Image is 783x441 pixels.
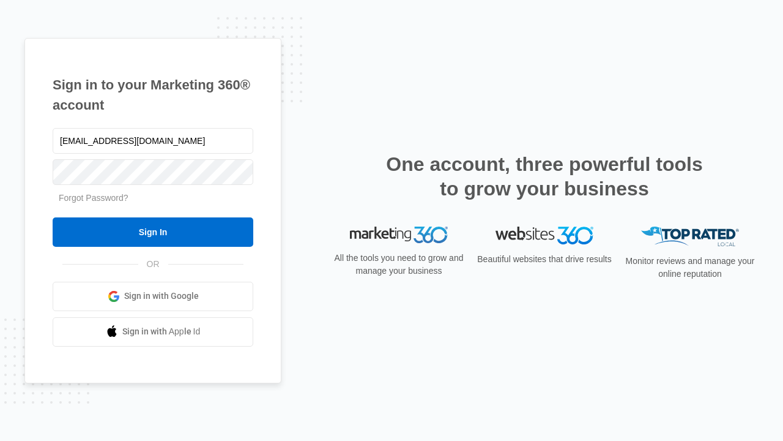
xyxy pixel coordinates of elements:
[53,282,253,311] a: Sign in with Google
[330,252,467,277] p: All the tools you need to grow and manage your business
[124,290,199,303] span: Sign in with Google
[122,325,201,338] span: Sign in with Apple Id
[138,258,168,271] span: OR
[59,193,128,203] a: Forgot Password?
[53,317,253,347] a: Sign in with Apple Id
[53,75,253,115] h1: Sign in to your Marketing 360® account
[53,128,253,154] input: Email
[495,227,593,244] img: Websites 360
[641,227,739,247] img: Top Rated Local
[622,255,759,281] p: Monitor reviews and manage your online reputation
[350,227,448,244] img: Marketing 360
[476,253,613,266] p: Beautiful websites that drive results
[53,217,253,247] input: Sign In
[382,152,707,201] h2: One account, three powerful tools to grow your business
